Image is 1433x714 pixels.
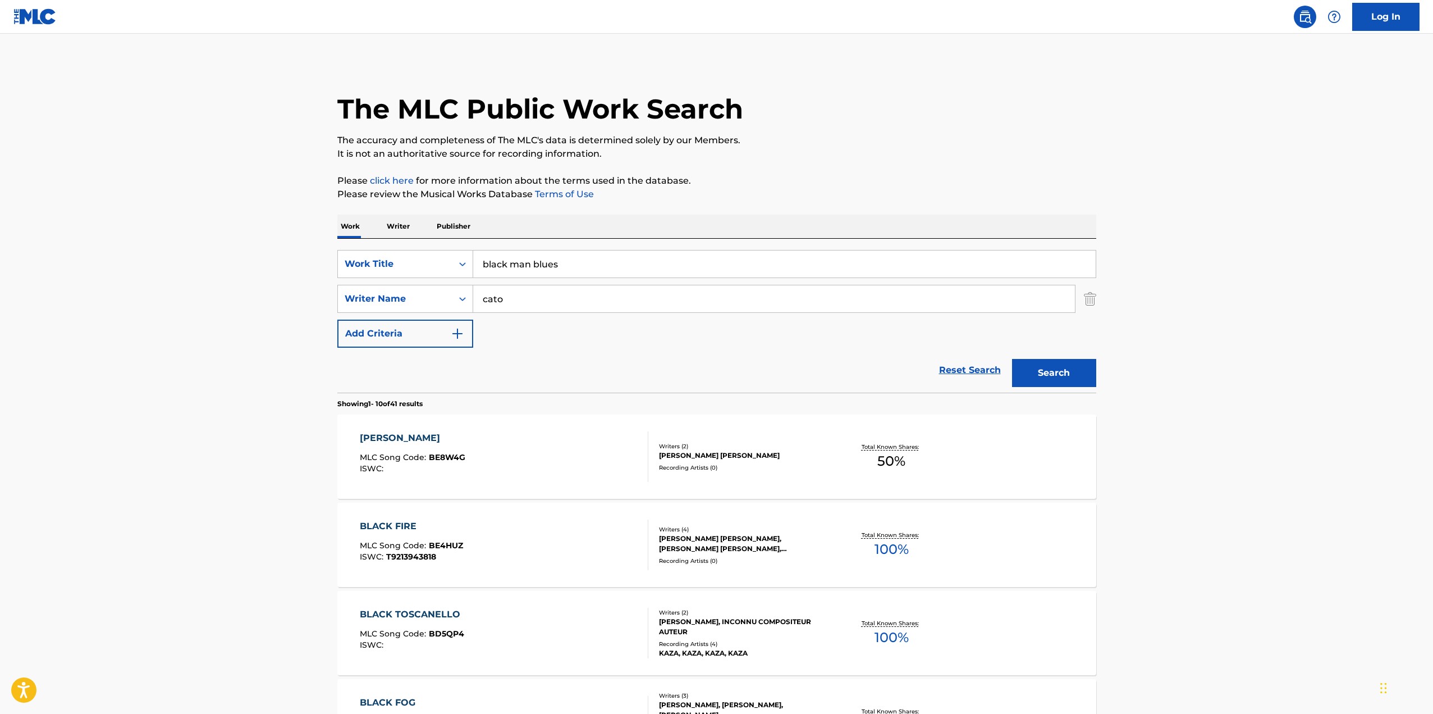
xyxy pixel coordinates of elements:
p: Work [337,215,363,238]
div: KAZA, KAZA, KAZA, KAZA [659,648,828,658]
img: search [1298,10,1312,24]
h1: The MLC Public Work Search [337,92,743,126]
span: ISWC : [360,463,386,474]
button: Search [1012,359,1096,387]
p: It is not an authoritative source for recording information. [337,147,1096,161]
span: 50 % [877,451,905,471]
div: BLACK TOSCANELLO [360,608,466,621]
div: Drag [1380,671,1387,705]
div: Recording Artists ( 0 ) [659,463,828,472]
form: Search Form [337,250,1096,393]
div: Work Title [345,257,446,271]
img: help [1327,10,1341,24]
div: Recording Artists ( 4 ) [659,640,828,648]
img: 9d2ae6d4665cec9f34b9.svg [451,327,464,340]
div: [PERSON_NAME] [360,431,465,445]
p: Total Known Shares: [862,531,922,539]
div: Writer Name [345,292,446,306]
span: BE8W4G [429,452,465,462]
div: [PERSON_NAME], INCONNU COMPOSITEUR AUTEUR [659,617,828,637]
p: Please for more information about the terms used in the database. [337,174,1096,188]
button: Add Criteria [337,320,473,348]
a: Reset Search [933,358,1006,383]
span: 100 % [875,627,909,648]
div: Recording Artists ( 0 ) [659,557,828,565]
a: BLACK TOSCANELLOMLC Song Code:BD5QP4ISWC:Writers (2)[PERSON_NAME], INCONNU COMPOSITEUR AUTEURReco... [337,591,1096,675]
img: MLC Logo [13,8,57,25]
span: ISWC : [360,640,386,650]
a: Public Search [1294,6,1316,28]
p: Total Known Shares: [862,443,922,451]
span: T9213943818 [386,552,436,562]
div: BLACK FIRE [360,520,463,533]
a: [PERSON_NAME]MLC Song Code:BE8W4GISWC:Writers (2)[PERSON_NAME] [PERSON_NAME]Recording Artists (0)... [337,415,1096,499]
span: MLC Song Code : [360,540,429,551]
p: Publisher [433,215,474,238]
div: Help [1323,6,1345,28]
div: [PERSON_NAME] [PERSON_NAME], [PERSON_NAME] [PERSON_NAME], [PERSON_NAME], [PERSON_NAME] [659,534,828,554]
a: Log In [1352,3,1420,31]
div: Writers ( 4 ) [659,525,828,534]
span: MLC Song Code : [360,452,429,462]
div: Writers ( 3 ) [659,692,828,700]
a: BLACK FIREMLC Song Code:BE4HUZISWC:T9213943818Writers (4)[PERSON_NAME] [PERSON_NAME], [PERSON_NAM... [337,503,1096,587]
div: BLACK FOG [360,696,464,710]
p: The accuracy and completeness of The MLC's data is determined solely by our Members. [337,134,1096,147]
p: Total Known Shares: [862,619,922,627]
a: click here [370,175,414,186]
span: 100 % [875,539,909,560]
div: [PERSON_NAME] [PERSON_NAME] [659,451,828,461]
iframe: Chat Widget [1377,660,1433,714]
p: Writer [383,215,413,238]
span: MLC Song Code : [360,629,429,639]
p: Showing 1 - 10 of 41 results [337,399,423,409]
img: Delete Criterion [1084,285,1096,313]
div: Writers ( 2 ) [659,608,828,617]
div: Writers ( 2 ) [659,442,828,451]
span: ISWC : [360,552,386,562]
span: BD5QP4 [429,629,464,639]
a: Terms of Use [533,189,594,199]
span: BE4HUZ [429,540,463,551]
p: Please review the Musical Works Database [337,188,1096,201]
